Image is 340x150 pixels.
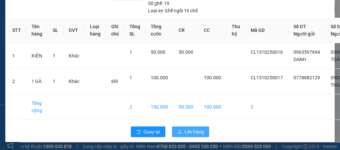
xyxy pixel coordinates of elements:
span: 100.000 [204,75,221,80]
td: 150.000 [145,94,173,120]
th: Tổng cước [145,18,173,43]
th: Tổng SL [124,18,145,43]
span: CL1310250016 [251,49,283,55]
div: Tên hàng: KIỆN ( : 1 ) [6,47,121,55]
span: 6RI [111,79,118,84]
div: 0963597694 [6,22,59,31]
span: 50.000 [151,49,165,55]
td: 1 [7,43,26,69]
td: Khác [63,69,85,94]
div: Ghế ngồi 16 chỗ [148,7,198,14]
span: Người gửi [294,31,315,37]
div: 0349939786 [63,22,121,31]
button: rollbackQuay lại [131,126,165,137]
button: uploadLên hàng [172,126,209,137]
th: CC [199,18,226,43]
span: 1 [129,49,132,55]
th: CR [173,18,199,43]
th: Ghi chú [106,18,124,43]
td: Khác [63,43,85,69]
span: Nhận: [63,6,79,13]
div: DANH [6,14,59,22]
th: Thu hộ [226,18,245,43]
div: TOÀN [63,14,121,22]
td: KIỆN [26,43,47,69]
th: ĐVT [63,18,85,43]
span: Gửi: [6,6,16,13]
span: 0778882129 [294,75,320,80]
span: rollback [136,129,141,135]
td: 50.000 [173,94,199,120]
td: 2 [124,94,145,120]
span: CR : [5,36,15,42]
span: Quay lại [143,128,160,135]
div: Chợ Lách [6,6,59,14]
span: 1 [53,79,55,84]
th: STT [7,18,26,43]
span: 50.000 [179,49,193,55]
th: Mã GD [245,18,288,43]
td: Tổng cộng [26,94,47,120]
td: 2 [245,94,288,120]
td: 100.000 [199,94,226,120]
th: SL [47,18,63,43]
span: 1 [129,75,132,80]
span: Loại xe: [148,7,164,14]
div: 50.000 [5,35,60,43]
span: Lên hàng [185,128,204,135]
span: 1 [53,53,55,58]
td: 2 [7,69,26,94]
span: 100.000 [151,75,168,80]
span: DANH [294,57,306,62]
th: Loại hàng [85,18,106,43]
span: SL [61,46,70,55]
th: Tên hàng [26,18,47,43]
span: Số ĐT [294,24,306,29]
span: 0963597694 [294,49,320,55]
span: upload [177,129,182,135]
td: 1 GÀ [26,69,47,94]
div: Sài Gòn [63,6,121,14]
span: CL1310250017 [251,75,283,80]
